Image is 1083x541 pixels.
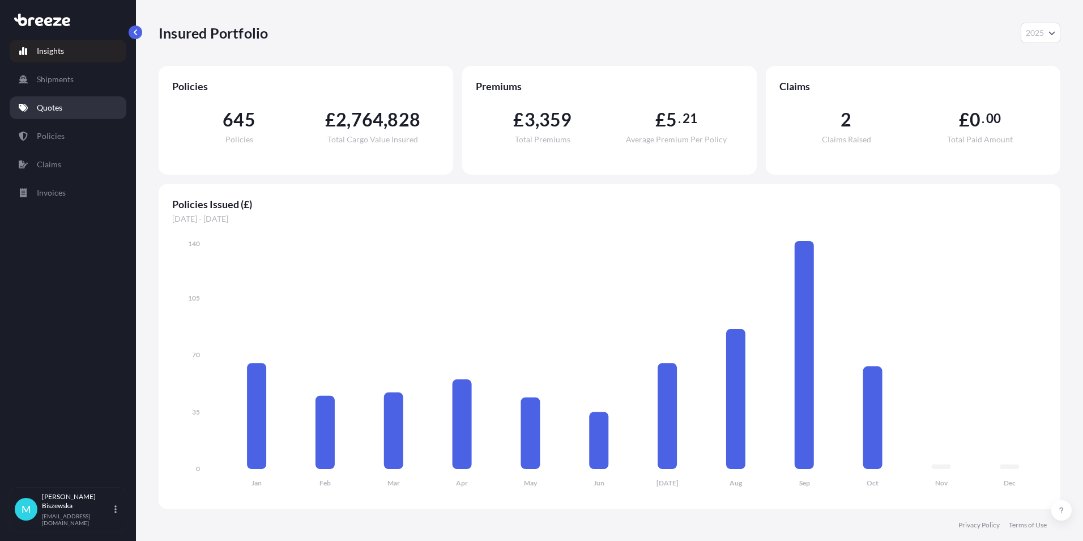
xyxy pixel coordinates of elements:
span: Policies [225,136,253,143]
tspan: 70 [192,350,200,359]
a: Privacy Policy [958,521,1000,530]
span: [DATE] - [DATE] [172,213,1047,225]
span: . [982,114,984,123]
p: [EMAIL_ADDRESS][DOMAIN_NAME] [42,513,112,526]
span: 21 [683,114,697,123]
p: Quotes [37,102,62,113]
tspan: Sep [799,479,810,487]
span: Premiums [476,79,743,93]
span: 764 [351,111,384,129]
tspan: Oct [867,479,879,487]
tspan: Feb [319,479,331,487]
span: Average Premium Per Policy [626,136,727,143]
p: Policies [37,130,65,142]
p: [PERSON_NAME] Biszewska [42,492,112,510]
tspan: 105 [188,294,200,302]
tspan: May [524,479,538,487]
a: Shipments [10,68,126,91]
span: . [678,114,681,123]
p: Shipments [37,74,74,85]
span: 5 [666,111,677,129]
span: 3 [525,111,535,129]
tspan: Aug [730,479,743,487]
span: Policies [172,79,440,93]
span: 2 [841,111,851,129]
p: Invoices [37,187,66,198]
a: Quotes [10,96,126,119]
span: , [347,111,351,129]
a: Invoices [10,181,126,204]
tspan: Mar [387,479,400,487]
button: Year Selector [1021,23,1060,43]
span: M [22,504,31,515]
tspan: 35 [192,408,200,416]
a: Terms of Use [1009,521,1047,530]
span: Total Paid Amount [947,136,1013,143]
a: Claims [10,153,126,176]
a: Policies [10,125,126,147]
span: 645 [223,111,255,129]
tspan: Jun [594,479,604,487]
span: Total Cargo Value Insured [327,136,418,143]
span: Policies Issued (£) [172,197,1047,211]
span: , [535,111,539,129]
span: 2 [336,111,347,129]
span: 828 [387,111,420,129]
tspan: 140 [188,239,200,248]
span: 2025 [1026,27,1044,39]
a: Insights [10,40,126,62]
span: 359 [539,111,572,129]
tspan: Nov [935,479,948,487]
span: £ [325,111,336,129]
span: , [383,111,387,129]
tspan: Apr [456,479,468,487]
p: Insights [37,45,64,57]
span: Claims Raised [822,136,871,143]
tspan: Jan [251,479,262,487]
span: 00 [986,114,1001,123]
tspan: 0 [196,464,200,473]
span: Total Premiums [515,136,570,143]
span: 0 [970,111,980,129]
span: £ [513,111,524,129]
tspan: [DATE] [656,479,679,487]
span: £ [959,111,970,129]
span: Claims [779,79,1047,93]
p: Insured Portfolio [159,24,268,42]
span: £ [655,111,666,129]
p: Claims [37,159,61,170]
tspan: Dec [1004,479,1016,487]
